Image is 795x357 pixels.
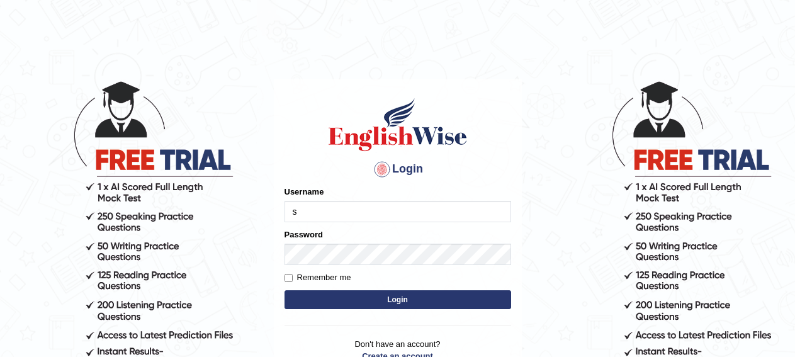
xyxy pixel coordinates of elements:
[285,186,324,198] label: Username
[285,229,323,241] label: Password
[285,290,511,309] button: Login
[285,159,511,179] h4: Login
[285,274,293,282] input: Remember me
[326,96,470,153] img: Logo of English Wise sign in for intelligent practice with AI
[285,271,351,284] label: Remember me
